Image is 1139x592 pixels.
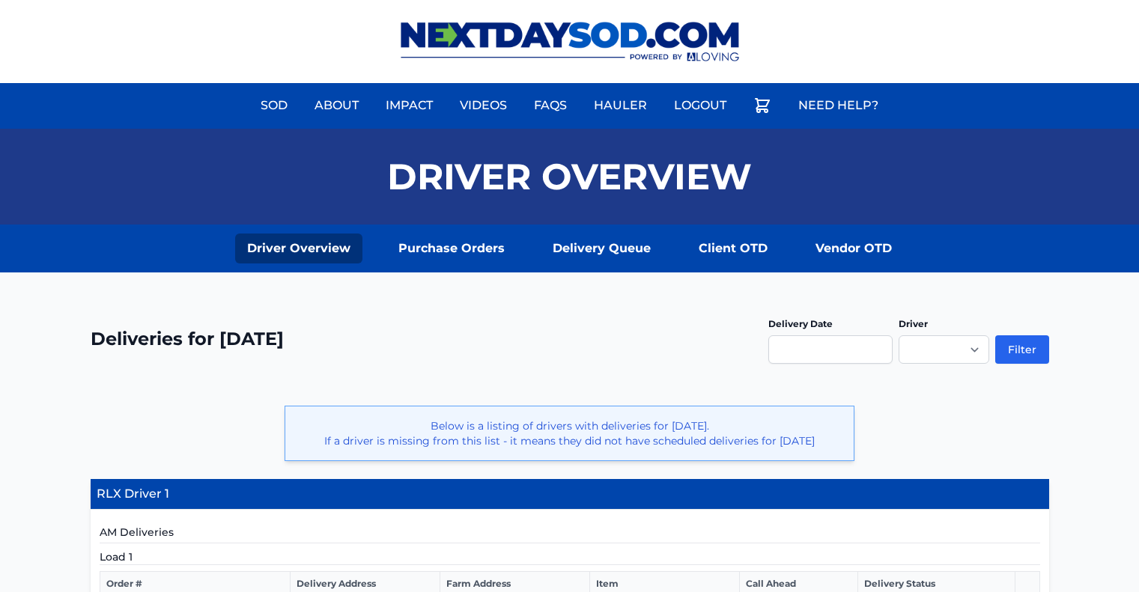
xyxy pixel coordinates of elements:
p: Below is a listing of drivers with deliveries for [DATE]. If a driver is missing from this list -... [297,418,842,448]
label: Driver [899,318,928,329]
a: Hauler [585,88,656,123]
a: Driver Overview [235,234,362,263]
h2: Deliveries for [DATE] [91,327,284,351]
a: Sod [252,88,297,123]
a: Purchase Orders [386,234,517,263]
h1: Driver Overview [387,159,752,195]
a: Impact [377,88,442,123]
button: Filter [995,335,1049,364]
h4: RLX Driver 1 [91,479,1049,510]
a: Vendor OTD [804,234,904,263]
label: Delivery Date [768,318,833,329]
a: About [306,88,368,123]
h5: Load 1 [100,549,1040,565]
a: Videos [451,88,516,123]
a: Client OTD [687,234,780,263]
h5: AM Deliveries [100,525,1040,543]
a: Delivery Queue [541,234,663,263]
a: Logout [665,88,735,123]
a: Need Help? [789,88,887,123]
a: FAQs [525,88,576,123]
